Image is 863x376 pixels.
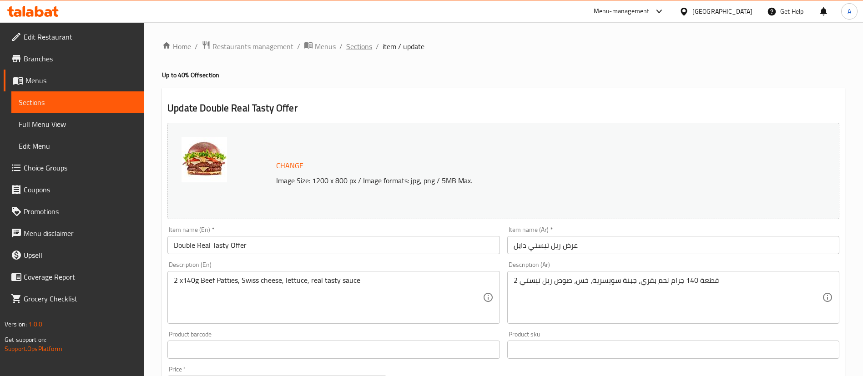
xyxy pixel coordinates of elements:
nav: breadcrumb [162,40,845,52]
span: Menus [25,75,137,86]
div: Menu-management [594,6,650,17]
span: Change [276,159,303,172]
a: Choice Groups [4,157,144,179]
a: Sections [11,91,144,113]
a: Upsell [4,244,144,266]
span: item / update [383,41,424,52]
span: Sections [19,97,137,108]
input: Please enter product barcode [167,341,500,359]
span: Coupons [24,184,137,195]
a: Menus [304,40,336,52]
h4: Up to 40% Off section [162,70,845,80]
img: double638852684689939757.jpg [182,137,227,182]
p: Image Size: 1200 x 800 px / Image formats: jpg, png / 5MB Max. [273,175,755,186]
textarea: 2 x140g Beef Patties, Swiss cheese, lettuce, real tasty sauce [174,276,482,319]
button: Change [273,156,307,175]
span: Restaurants management [212,41,293,52]
span: A [848,6,851,16]
a: Menus [4,70,144,91]
span: Menus [315,41,336,52]
span: Promotions [24,206,137,217]
input: Please enter product sku [507,341,839,359]
span: Upsell [24,250,137,261]
div: [GEOGRAPHIC_DATA] [692,6,752,16]
a: Support.OpsPlatform [5,343,62,355]
a: Full Menu View [11,113,144,135]
span: Coverage Report [24,271,137,282]
h2: Update Double Real Tasty Offer [167,101,839,115]
span: Choice Groups [24,162,137,173]
span: Branches [24,53,137,64]
li: / [297,41,300,52]
a: Branches [4,48,144,70]
li: / [339,41,343,52]
a: Home [162,41,191,52]
a: Restaurants management [202,40,293,52]
span: Edit Menu [19,140,137,151]
a: Edit Menu [11,135,144,157]
a: Menu disclaimer [4,222,144,244]
span: Get support on: [5,334,46,346]
input: Enter name En [167,236,500,254]
a: Coupons [4,179,144,201]
li: / [376,41,379,52]
a: Promotions [4,201,144,222]
span: Full Menu View [19,119,137,130]
span: Menu disclaimer [24,228,137,239]
a: Edit Restaurant [4,26,144,48]
li: / [195,41,198,52]
textarea: 2 قطعة 140 جرام لحم بقري، جبنة سويسرية، خس، صوص ريل تيستي [514,276,822,319]
a: Grocery Checklist [4,288,144,310]
input: Enter name Ar [507,236,839,254]
span: Grocery Checklist [24,293,137,304]
span: 1.0.0 [28,318,42,330]
a: Coverage Report [4,266,144,288]
a: Sections [346,41,372,52]
span: Edit Restaurant [24,31,137,42]
span: Version: [5,318,27,330]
